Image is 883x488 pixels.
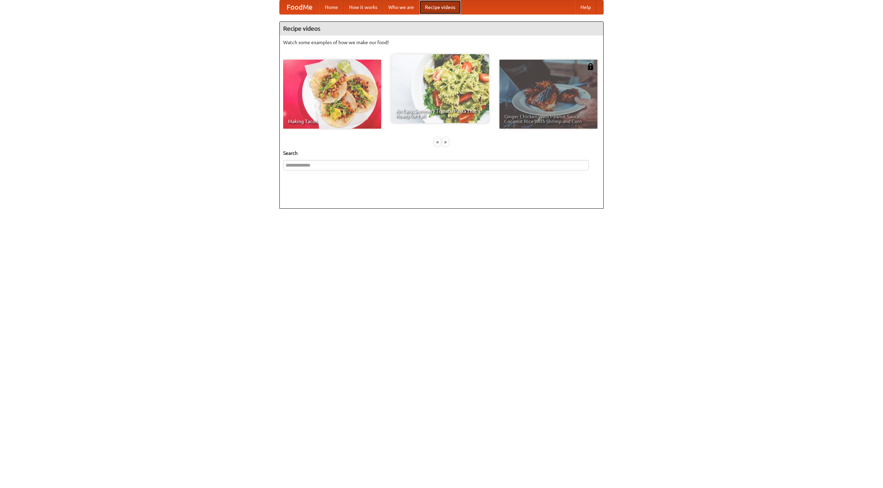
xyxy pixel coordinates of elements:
p: Watch some examples of how we make our food! [283,39,600,46]
h5: Search [283,150,600,157]
a: Home [319,0,344,14]
a: How it works [344,0,383,14]
span: An Easy, Summery Tomato Pasta That's Ready for Fall [396,109,484,118]
a: Help [575,0,596,14]
a: Who we are [383,0,419,14]
a: FoodMe [280,0,319,14]
span: Making Tacos [288,119,376,124]
h4: Recipe videos [280,22,603,36]
a: Making Tacos [283,60,381,129]
img: 483408.png [587,63,594,70]
div: « [434,138,440,146]
a: An Easy, Summery Tomato Pasta That's Ready for Fall [391,54,489,123]
div: » [443,138,449,146]
a: Recipe videos [419,0,461,14]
